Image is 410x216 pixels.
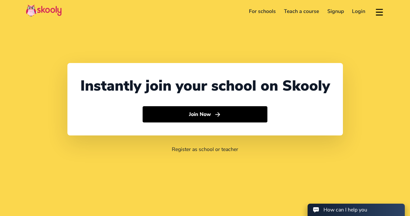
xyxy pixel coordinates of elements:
[348,6,370,17] a: Login
[143,106,267,122] button: Join Nowarrow forward outline
[280,6,323,17] a: Teach a course
[80,76,330,96] div: Instantly join your school on Skooly
[375,6,384,17] button: menu outline
[214,111,221,118] ion-icon: arrow forward outline
[172,146,238,153] a: Register as school or teacher
[245,6,280,17] a: For schools
[26,4,62,17] img: Skooly
[323,6,348,17] a: Signup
